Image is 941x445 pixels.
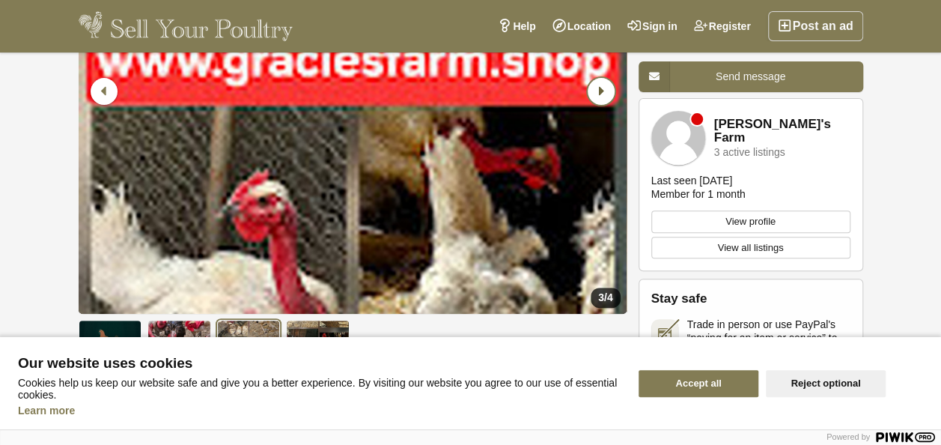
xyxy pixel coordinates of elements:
[147,320,211,374] img: 6 La Bresse de Gallouise Hatching eggs P&P Included Tracked 24 - 2
[619,11,686,41] a: Sign in
[651,291,850,306] h2: Stay safe
[607,291,613,303] span: 4
[651,187,746,201] div: Member for 1 month
[286,320,350,374] img: 6 La Bresse de Gallouise Hatching eggs P&P Included Tracked 24 - 4
[79,11,293,41] img: Sell Your Poultry
[766,370,886,397] button: Reject optional
[651,174,733,187] div: Last seen [DATE]
[86,72,125,111] div: Previous slide
[18,377,621,401] p: Cookies help us keep our website safe and give you a better experience. By visiting our website y...
[714,147,785,158] div: 3 active listings
[639,370,758,397] button: Accept all
[651,211,850,233] a: View profile
[598,291,604,303] span: 3
[217,320,281,374] img: 6 La Bresse de Gallouise Hatching eggs P&P Included Tracked 24 - 3
[651,237,850,259] a: View all listings
[18,356,621,371] span: Our website uses cookies
[490,11,543,41] a: Help
[18,405,75,417] a: Learn more
[79,320,142,374] img: 6 La Bresse de Gallouise Hatching eggs P&P Included Tracked 24 - 1
[768,11,863,41] a: Post an ad
[651,111,705,165] img: Gracie's Farm
[544,11,619,41] a: Location
[716,70,785,82] span: Send message
[591,288,620,308] div: /
[691,113,703,125] div: Member is offline
[714,118,850,145] a: [PERSON_NAME]'s Farm
[639,61,863,92] a: Send message
[687,318,850,359] span: Trade in person or use PayPal's “paying for an item or service” to transfer money
[580,72,619,111] div: Next slide
[686,11,759,41] a: Register
[826,432,870,441] span: Powered by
